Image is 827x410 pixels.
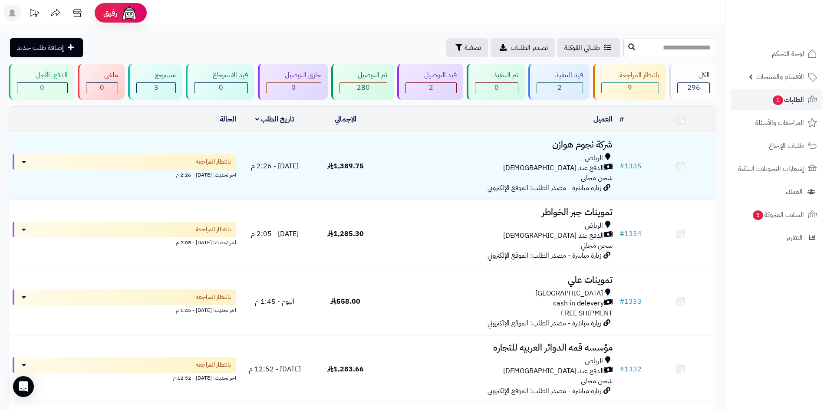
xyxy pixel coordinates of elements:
span: cash in delevery [553,298,604,308]
div: جاري التوصيل [266,70,321,80]
a: قيد التوصيل 2 [395,64,465,100]
a: ملغي 0 [76,64,127,100]
a: تصدير الطلبات [491,38,555,57]
span: 0 [291,82,296,93]
span: 0 [494,82,499,93]
span: 2 [557,82,562,93]
span: الرياض [585,221,603,231]
a: # [619,114,624,125]
span: زيارة مباشرة - مصدر الطلب: الموقع الإلكتروني [488,250,601,261]
div: قيد التوصيل [405,70,457,80]
span: [DATE] - 12:52 م [249,364,301,374]
a: لوحة التحكم [731,43,822,64]
div: اخر تحديث: [DATE] - 2:26 م [13,170,236,179]
div: 0 [475,83,518,93]
a: الكل296 [667,64,718,100]
span: زيارة مباشرة - مصدر الطلب: الموقع الإلكتروني [488,386,601,396]
span: 280 [357,82,370,93]
span: بانتظار المراجعة [196,293,231,302]
a: #1333 [619,296,642,307]
div: 0 [17,83,67,93]
a: قيد الاسترجاع 0 [184,64,256,100]
h3: مؤسسه قمه الدوائر العربيه للتجاره [384,343,613,353]
span: [DATE] - 2:26 م [251,161,299,171]
span: 5 [752,210,764,220]
button: تصفية [446,38,488,57]
div: اخر تحديث: [DATE] - 12:52 م [13,373,236,382]
a: إشعارات التحويلات البنكية [731,158,822,179]
div: تم التنفيذ [475,70,518,80]
span: بانتظار المراجعة [196,361,231,369]
span: 0 [40,82,44,93]
span: الدفع عند [DEMOGRAPHIC_DATA] [503,163,604,173]
div: مسترجع [136,70,176,80]
span: اليوم - 1:45 م [255,296,294,307]
span: تصدير الطلبات [511,43,548,53]
span: لوحة التحكم [772,48,804,60]
span: 9 [628,82,632,93]
span: 0 [219,82,223,93]
div: 3 [137,83,175,93]
div: Open Intercom Messenger [13,376,34,397]
a: جاري التوصيل 0 [256,64,329,100]
a: #1335 [619,161,642,171]
span: السلات المتروكة [752,209,804,221]
span: 558.00 [330,296,360,307]
span: # [619,229,624,239]
span: 2 [429,82,433,93]
div: 280 [340,83,387,93]
a: الحالة [220,114,236,125]
span: الأقسام والمنتجات [756,71,804,83]
span: شحن مجاني [581,240,613,251]
div: 9 [602,83,659,93]
span: [GEOGRAPHIC_DATA] [535,289,603,298]
div: تم التوصيل [339,70,388,80]
span: بانتظار المراجعة [196,157,231,166]
img: ai-face.png [121,4,138,22]
a: التقارير [731,227,822,248]
div: ملغي [86,70,119,80]
a: #1332 [619,364,642,374]
span: شحن مجاني [581,376,613,386]
span: شحن مجاني [581,173,613,183]
div: 0 [194,83,247,93]
span: الرياض [585,356,603,366]
a: بانتظار المراجعة 9 [591,64,668,100]
span: [DATE] - 2:05 م [251,229,299,239]
a: طلباتي المُوكلة [557,38,620,57]
div: اخر تحديث: [DATE] - 1:45 م [13,305,236,314]
span: زيارة مباشرة - مصدر الطلب: الموقع الإلكتروني [488,183,601,193]
span: 3 [154,82,158,93]
span: # [619,161,624,171]
a: طلبات الإرجاع [731,135,822,156]
span: 1,389.75 [327,161,364,171]
span: 1,285.30 [327,229,364,239]
span: زيارة مباشرة - مصدر الطلب: الموقع الإلكتروني [488,318,601,328]
span: بانتظار المراجعة [196,225,231,234]
a: قيد التنفيذ 2 [527,64,591,100]
a: تم التنفيذ 0 [465,64,527,100]
span: الرياض [585,153,603,163]
div: الدفع بالآجل [17,70,68,80]
span: التقارير [786,232,803,244]
div: قيد التنفيذ [537,70,583,80]
div: 0 [86,83,118,93]
span: العملاء [786,186,803,198]
span: الدفع عند [DEMOGRAPHIC_DATA] [503,231,604,241]
span: # [619,364,624,374]
span: 296 [687,82,700,93]
span: تصفية [465,43,481,53]
h3: شركة نجوم هوازن [384,140,613,150]
span: # [619,296,624,307]
div: اخر تحديث: [DATE] - 2:05 م [13,237,236,246]
div: 2 [406,83,456,93]
a: تم التوصيل 280 [329,64,396,100]
a: #1334 [619,229,642,239]
a: الدفع بالآجل 0 [7,64,76,100]
a: تحديثات المنصة [23,4,45,24]
a: السلات المتروكة5 [731,204,822,225]
a: إضافة طلب جديد [10,38,83,57]
img: logo-2.png [768,8,819,26]
h3: تموينات علي [384,275,613,285]
div: بانتظار المراجعة [601,70,659,80]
